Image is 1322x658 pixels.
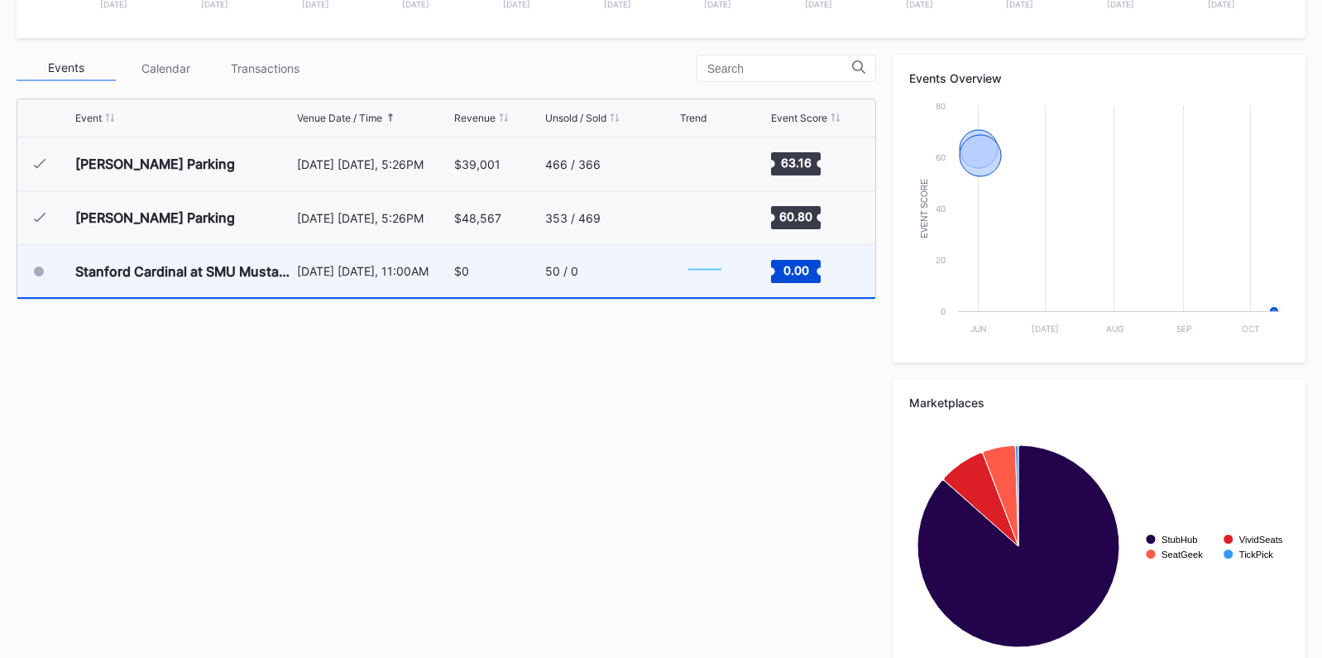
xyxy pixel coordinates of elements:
div: [DATE] [DATE], 11:00AM [297,264,449,278]
div: Unsold / Sold [545,112,606,124]
div: [PERSON_NAME] Parking [75,156,235,172]
text: Event Score [919,179,928,238]
text: 60.80 [779,209,812,223]
text: TickPick [1238,550,1273,560]
text: Oct [1242,324,1259,334]
div: $48,567 [454,211,501,225]
div: Events [17,55,116,81]
text: 80 [936,101,946,111]
text: Sep [1176,324,1191,334]
text: SeatGeek [1162,550,1203,560]
text: VividSeats [1238,535,1282,545]
div: Transactions [215,55,314,81]
div: [DATE] [DATE], 5:26PM [297,211,449,225]
text: Jun [970,324,987,334]
text: 20 [936,255,946,265]
text: StubHub [1162,535,1198,545]
text: 0 [941,306,946,316]
div: Event [75,112,102,124]
input: Search [707,62,852,75]
div: Trend [680,112,707,124]
div: 50 / 0 [545,264,578,278]
div: [DATE] [DATE], 5:26PM [297,157,449,171]
svg: Chart title [680,143,730,185]
div: 466 / 366 [545,157,601,171]
text: 60 [936,152,946,162]
div: Events Overview [909,71,1289,85]
text: 40 [936,204,946,214]
div: 353 / 469 [545,211,601,225]
div: Event Score [771,112,827,124]
div: Calendar [116,55,215,81]
text: 63.16 [781,156,812,170]
div: Stanford Cardinal at SMU Mustangs Football [75,263,293,280]
div: $39,001 [454,157,501,171]
div: [PERSON_NAME] Parking [75,209,235,226]
text: Aug [1106,324,1123,334]
div: Revenue [454,112,496,124]
svg: Chart title [909,98,1289,346]
text: [DATE] [1032,324,1059,334]
div: $0 [454,264,469,278]
svg: Chart title [680,197,730,238]
div: Marketplaces [909,396,1289,410]
div: Venue Date / Time [297,112,382,124]
text: 0.00 [783,262,809,276]
svg: Chart title [680,251,730,292]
